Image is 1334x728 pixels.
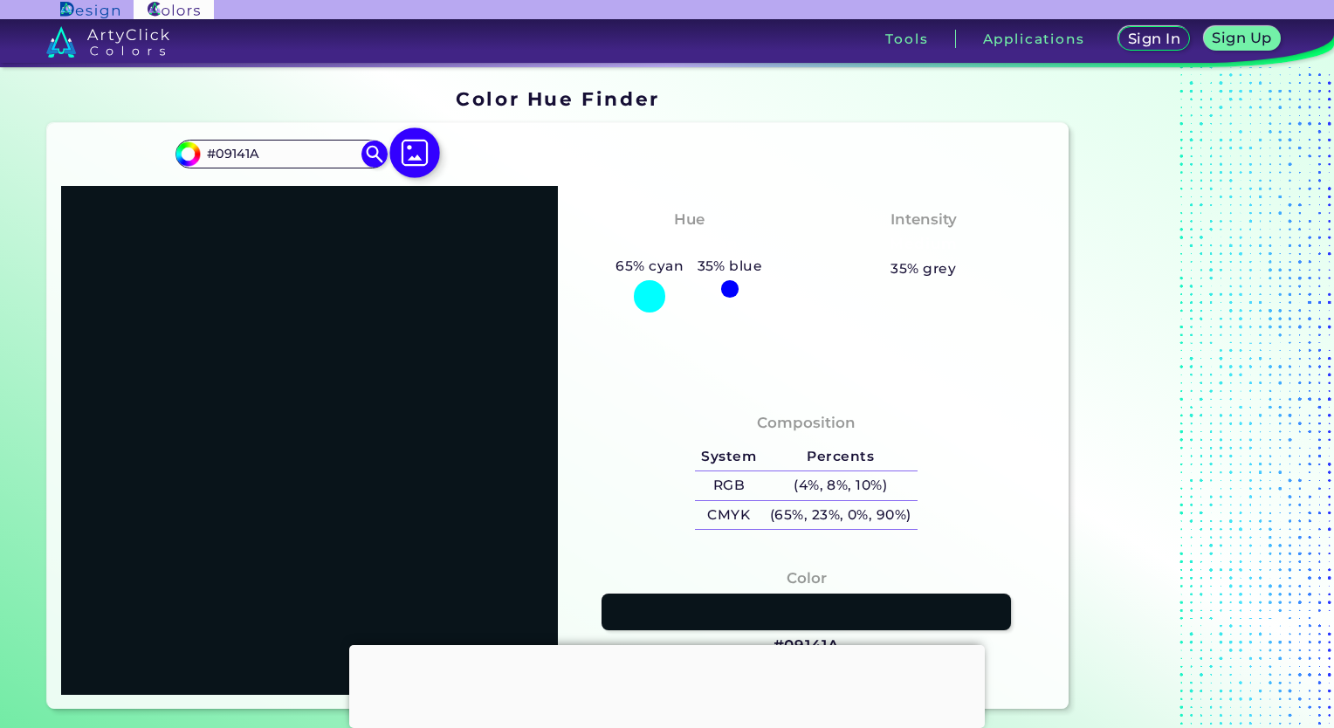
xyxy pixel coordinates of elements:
a: Sign In [1122,28,1186,50]
a: Sign Up [1207,28,1276,50]
img: logo_artyclick_colors_white.svg [46,26,169,58]
h5: 65% cyan [609,255,691,278]
img: icon picture [390,127,441,178]
h5: System [695,443,763,471]
h4: Hue [674,207,705,232]
h4: Color [787,566,827,591]
h3: Medium [883,234,965,255]
iframe: Advertisement [349,645,985,724]
iframe: Advertisement [1076,81,1294,716]
h4: Intensity [890,207,957,232]
h5: 35% blue [691,255,769,278]
h5: (65%, 23%, 0%, 90%) [763,501,918,530]
h5: (4%, 8%, 10%) [763,471,918,500]
h3: Applications [983,32,1085,45]
h4: Composition [757,410,856,436]
input: type color.. [200,142,362,166]
img: ArtyClick Design logo [60,2,119,18]
h3: Tools [885,32,928,45]
h3: Bluish Cyan [632,234,746,255]
img: icon search [361,141,388,167]
h3: #09141A [774,635,840,656]
h5: RGB [695,471,763,500]
h1: Color Hue Finder [456,86,659,112]
h5: Sign In [1131,32,1179,45]
h5: CMYK [695,501,763,530]
h5: Percents [763,443,918,471]
h5: Sign Up [1215,31,1269,45]
h5: 35% grey [890,258,956,280]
